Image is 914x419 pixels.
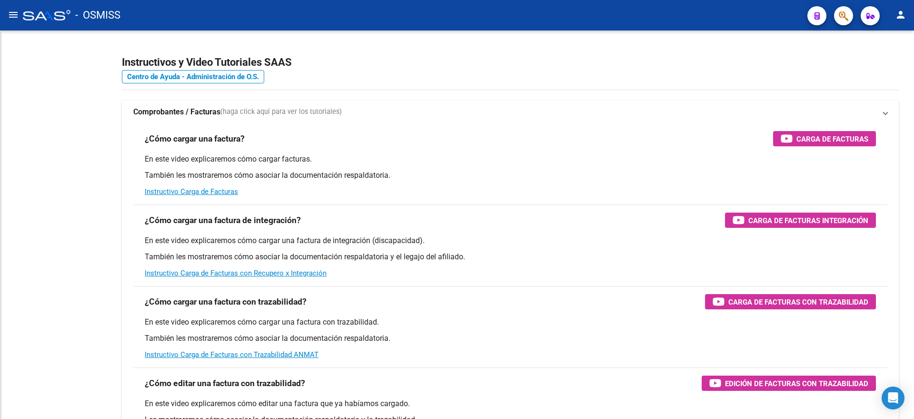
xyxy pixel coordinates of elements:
button: Edición de Facturas con Trazabilidad [702,376,876,391]
p: En este video explicaremos cómo cargar facturas. [145,154,876,164]
strong: Comprobantes / Facturas [133,107,220,117]
button: Carga de Facturas Integración [725,213,876,228]
span: Carga de Facturas con Trazabilidad [728,296,868,308]
h3: ¿Cómo cargar una factura con trazabilidad? [145,295,307,308]
span: (haga click aquí para ver los tutoriales) [220,107,342,117]
h3: ¿Cómo cargar una factura de integración? [145,214,301,227]
span: Carga de Facturas Integración [748,215,868,226]
h2: Instructivos y Video Tutoriales SAAS [122,53,899,72]
p: En este video explicaremos cómo cargar una factura con trazabilidad. [145,317,876,327]
span: - OSMISS [75,5,120,26]
button: Carga de Facturas con Trazabilidad [705,294,876,309]
a: Instructivo Carga de Facturas [145,187,238,196]
p: En este video explicaremos cómo cargar una factura de integración (discapacidad). [145,235,876,246]
a: Instructivo Carga de Facturas con Recupero x Integración [145,269,327,277]
p: En este video explicaremos cómo editar una factura que ya habíamos cargado. [145,399,876,409]
mat-icon: person [895,9,906,20]
mat-icon: menu [8,9,19,20]
a: Instructivo Carga de Facturas con Trazabilidad ANMAT [145,350,318,359]
a: Centro de Ayuda - Administración de O.S. [122,70,264,83]
p: También les mostraremos cómo asociar la documentación respaldatoria. [145,170,876,181]
h3: ¿Cómo editar una factura con trazabilidad? [145,377,305,390]
div: Open Intercom Messenger [882,387,904,409]
p: También les mostraremos cómo asociar la documentación respaldatoria. [145,333,876,344]
span: Carga de Facturas [796,133,868,145]
span: Edición de Facturas con Trazabilidad [725,378,868,389]
button: Carga de Facturas [773,131,876,146]
p: También les mostraremos cómo asociar la documentación respaldatoria y el legajo del afiliado. [145,252,876,262]
h3: ¿Cómo cargar una factura? [145,132,245,145]
mat-expansion-panel-header: Comprobantes / Facturas(haga click aquí para ver los tutoriales) [122,101,899,123]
